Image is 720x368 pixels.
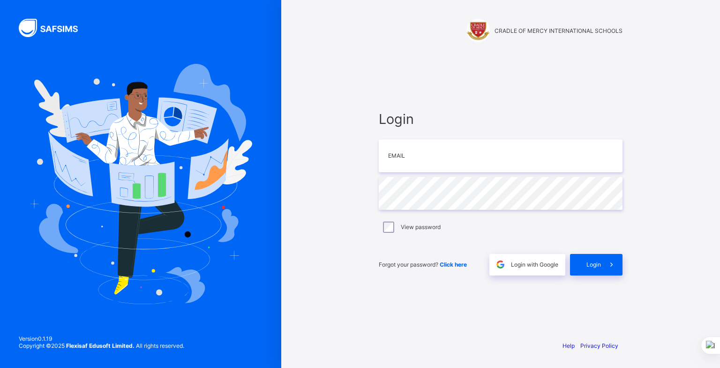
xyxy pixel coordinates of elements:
span: Forgot your password? [379,261,467,268]
span: Login with Google [511,261,558,268]
a: Help [562,342,575,349]
label: View password [401,223,441,230]
img: google.396cfc9801f0270233282035f929180a.svg [495,259,506,270]
span: Version 0.1.19 [19,335,184,342]
strong: Flexisaf Edusoft Limited. [66,342,135,349]
a: Privacy Policy [580,342,618,349]
img: Hero Image [29,64,252,304]
span: CRADLE OF MERCY INTERNATIONAL SCHOOLS [495,27,622,34]
span: Login [379,111,622,127]
a: Click here [440,261,467,268]
img: SAFSIMS Logo [19,19,89,37]
span: Copyright © 2025 All rights reserved. [19,342,184,349]
span: Login [586,261,601,268]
